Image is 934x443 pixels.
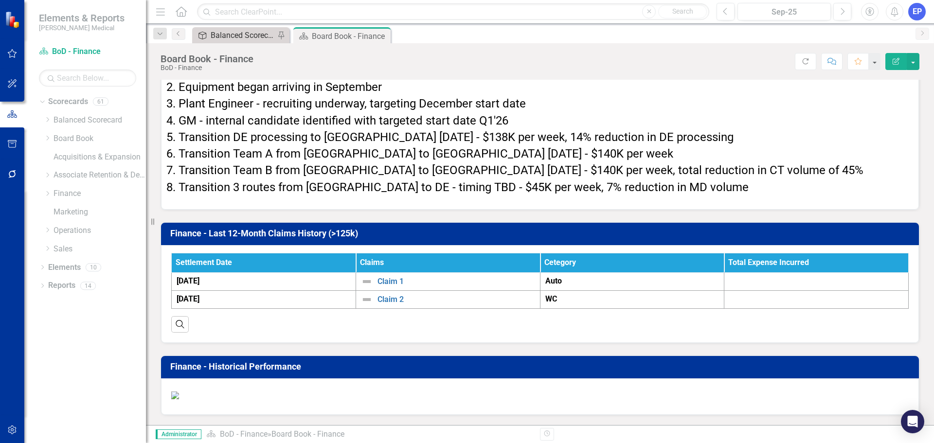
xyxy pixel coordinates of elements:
td: Double-Click to Edit [540,272,724,290]
a: Acquisitions & Expansion [54,152,146,163]
td: Double-Click to Edit Right Click for Context Menu [356,272,540,290]
h3: Finance - Last 12-Month Claims History (>125k) [170,229,913,238]
a: Claim 2 [377,295,535,304]
td: Double-Click to Edit [172,272,356,290]
span: Plant Engineer - recruiting underway, targeting December start date [179,97,526,110]
img: ClearPoint Strategy [4,11,22,29]
a: Balanced Scorecard [54,115,146,126]
a: BoD - Finance [39,46,136,57]
div: 10 [86,263,101,271]
a: Operations [54,225,146,236]
a: Finance [54,188,146,199]
span: WC [545,294,557,303]
td: Double-Click to Edit [540,290,724,308]
a: Elements [48,262,81,273]
div: 61 [93,98,108,106]
td: Double-Click to Edit [172,290,356,308]
span: Search [672,7,693,15]
a: Balanced Scorecard (Daily Huddle) [195,29,275,41]
div: Board Book - Finance [161,53,253,64]
a: Board Book [54,133,146,144]
span: [DATE] [177,294,199,303]
a: Marketing [54,207,146,218]
td: Double-Click to Edit Right Click for Context Menu [356,290,540,308]
small: [PERSON_NAME] Medical [39,24,125,32]
span: Transition Team B from [GEOGRAPHIC_DATA] to [GEOGRAPHIC_DATA] [DATE] - $140K per week, total redu... [179,163,863,177]
a: Sales [54,244,146,255]
div: Sep-25 [741,6,827,18]
div: Board Book - Finance [271,429,344,439]
h3: Finance - Historical Performance [170,362,913,372]
div: Board Book - Finance [312,30,388,42]
a: Associate Retention & Development [54,170,146,181]
img: Not Defined [361,294,373,305]
span: Transition Team A from [GEOGRAPHIC_DATA] to [GEOGRAPHIC_DATA] [DATE] - $140K per week [179,147,673,160]
button: EP [908,3,926,20]
button: Sep-25 [737,3,831,20]
span: [DATE] [177,276,199,285]
input: Search ClearPoint... [197,3,709,20]
span: Elements & Reports [39,12,125,24]
div: » [206,429,533,440]
div: Balanced Scorecard (Daily Huddle) [211,29,275,41]
img: mceclip0%20v40.png [171,391,179,399]
input: Search Below... [39,70,136,87]
span: Equipment began arriving in September [179,80,382,94]
span: GM - internal candidate identified with targeted start date Q1'26 [179,114,508,127]
a: Scorecards [48,96,88,107]
img: Not Defined [361,276,373,287]
span: Auto [545,276,562,285]
a: Claim 1 [377,277,535,286]
span: Administrator [156,429,201,439]
div: BoD - Finance [161,64,253,71]
span: Transition 3 routes from [GEOGRAPHIC_DATA] to DE - timing TBD - $45K per week, 7% reduction in MD... [179,180,749,194]
a: BoD - Finance [220,429,268,439]
div: Open Intercom Messenger [901,410,924,433]
button: Search [658,5,707,18]
a: Reports [48,280,75,291]
div: 14 [80,282,96,290]
span: Transition DE processing to [GEOGRAPHIC_DATA] [DATE] - $138K per week, 14% reduction in DE proces... [179,130,734,144]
